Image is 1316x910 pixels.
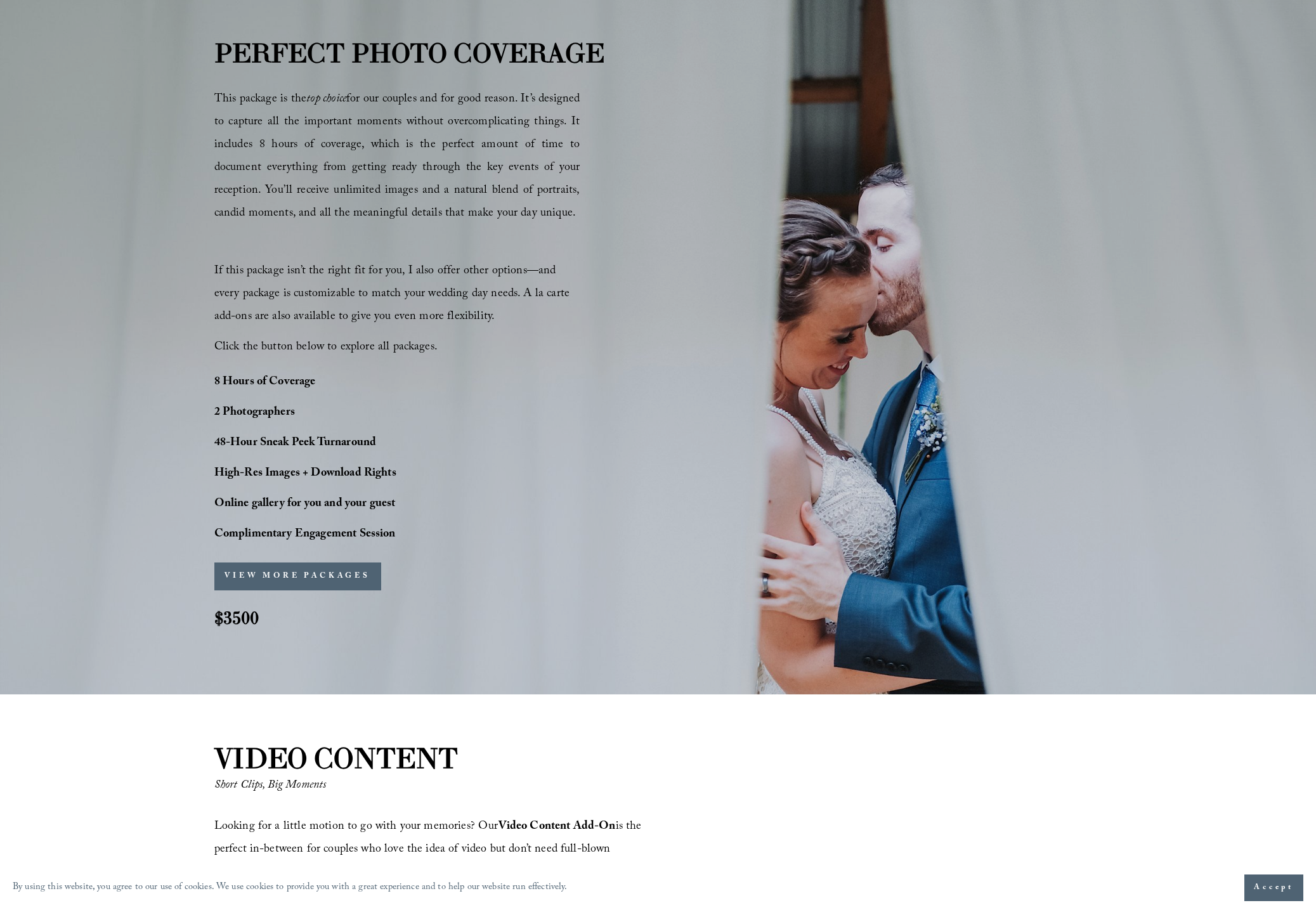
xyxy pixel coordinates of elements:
[214,776,327,796] em: Short Clips, Big Moments
[214,495,396,514] strong: Online gallery for you and your guest
[214,373,316,393] strong: 8 Hours of Coverage
[306,90,346,110] em: top choice
[214,464,396,484] strong: High-Res Images + Download Rights
[214,403,295,423] strong: 2 Photographers
[498,817,616,837] strong: Video Content Add-On
[214,90,580,224] span: This package is the for our couples and for good reason. It’s designed to capture all the importa...
[1254,881,1294,894] span: Accept
[214,606,259,629] strong: $3500
[13,879,568,897] p: By using this website, you agree to our use of cookies. We use cookies to provide you with a grea...
[214,525,396,545] strong: Complimentary Engagement Session
[214,434,377,453] strong: 48-Hour Sneak Peek Turnaround
[1244,874,1303,901] button: Accept
[214,36,604,69] strong: PERFECT PHOTO COVERAGE
[214,262,573,327] span: If this package isn’t the right fit for you, I also offer other options—and every package is cust...
[214,562,381,590] button: VIEW MORE PACKAGES
[214,741,458,776] strong: VIDEO CONTENT
[214,338,438,358] span: Click the button below to explore all packages.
